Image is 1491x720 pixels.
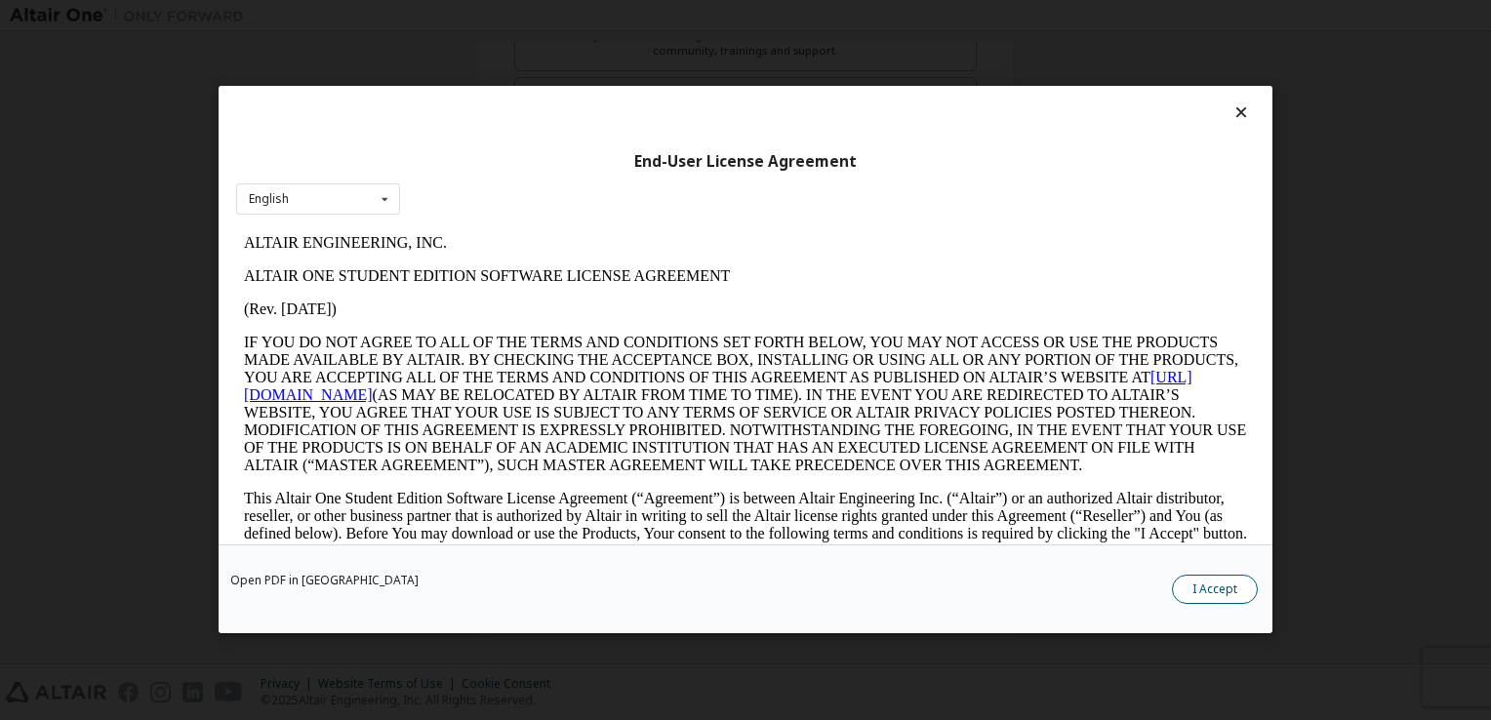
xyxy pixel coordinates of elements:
[8,41,1011,59] p: ALTAIR ONE STUDENT EDITION SOFTWARE LICENSE AGREEMENT
[8,263,1011,334] p: This Altair One Student Edition Software License Agreement (“Agreement”) is between Altair Engine...
[8,142,956,177] a: [URL][DOMAIN_NAME]
[1172,576,1258,605] button: I Accept
[230,576,419,587] a: Open PDF in [GEOGRAPHIC_DATA]
[236,152,1255,172] div: End-User License Agreement
[8,107,1011,248] p: IF YOU DO NOT AGREE TO ALL OF THE TERMS AND CONDITIONS SET FORTH BELOW, YOU MAY NOT ACCESS OR USE...
[8,8,1011,25] p: ALTAIR ENGINEERING, INC.
[8,74,1011,92] p: (Rev. [DATE])
[249,193,289,205] div: English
